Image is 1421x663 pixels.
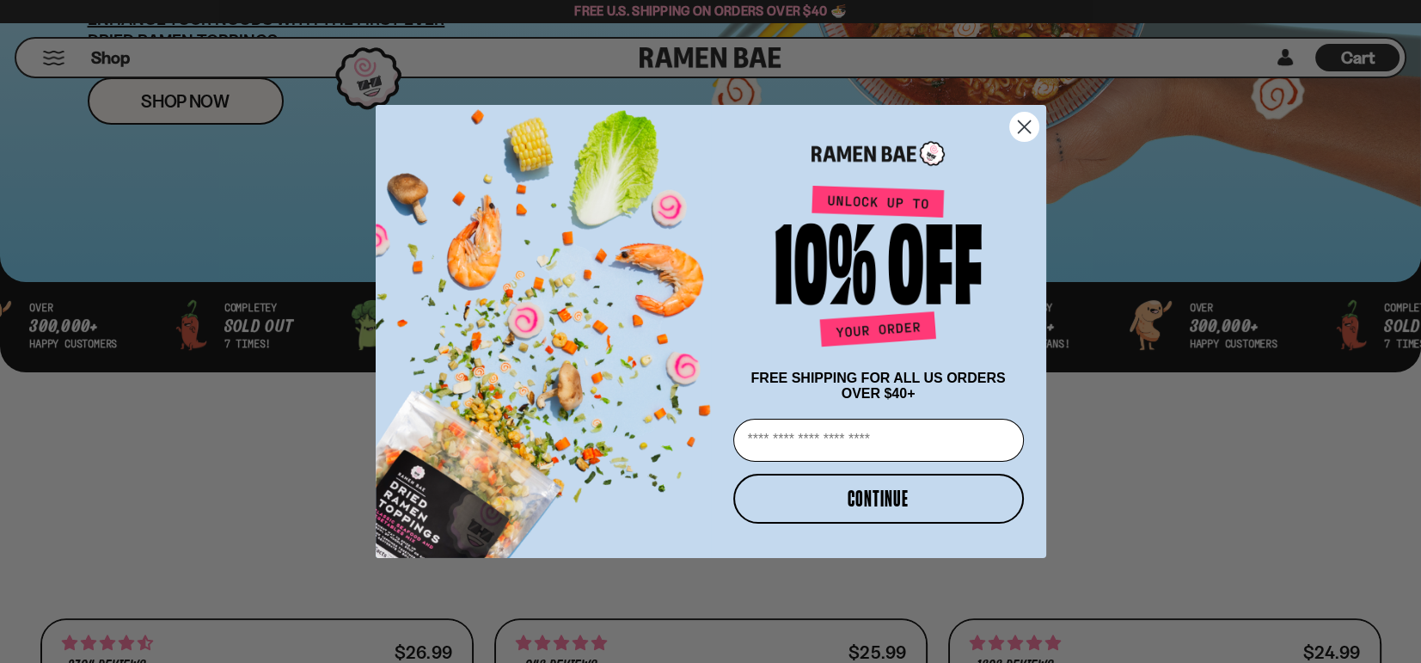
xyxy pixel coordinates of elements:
[812,139,945,168] img: Ramen Bae Logo
[750,371,1005,401] span: FREE SHIPPING FOR ALL US ORDERS OVER $40+
[733,474,1024,524] button: CONTINUE
[376,90,726,558] img: ce7035ce-2e49-461c-ae4b-8ade7372f32c.png
[771,185,986,353] img: Unlock up to 10% off
[1009,112,1039,142] button: Close dialog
